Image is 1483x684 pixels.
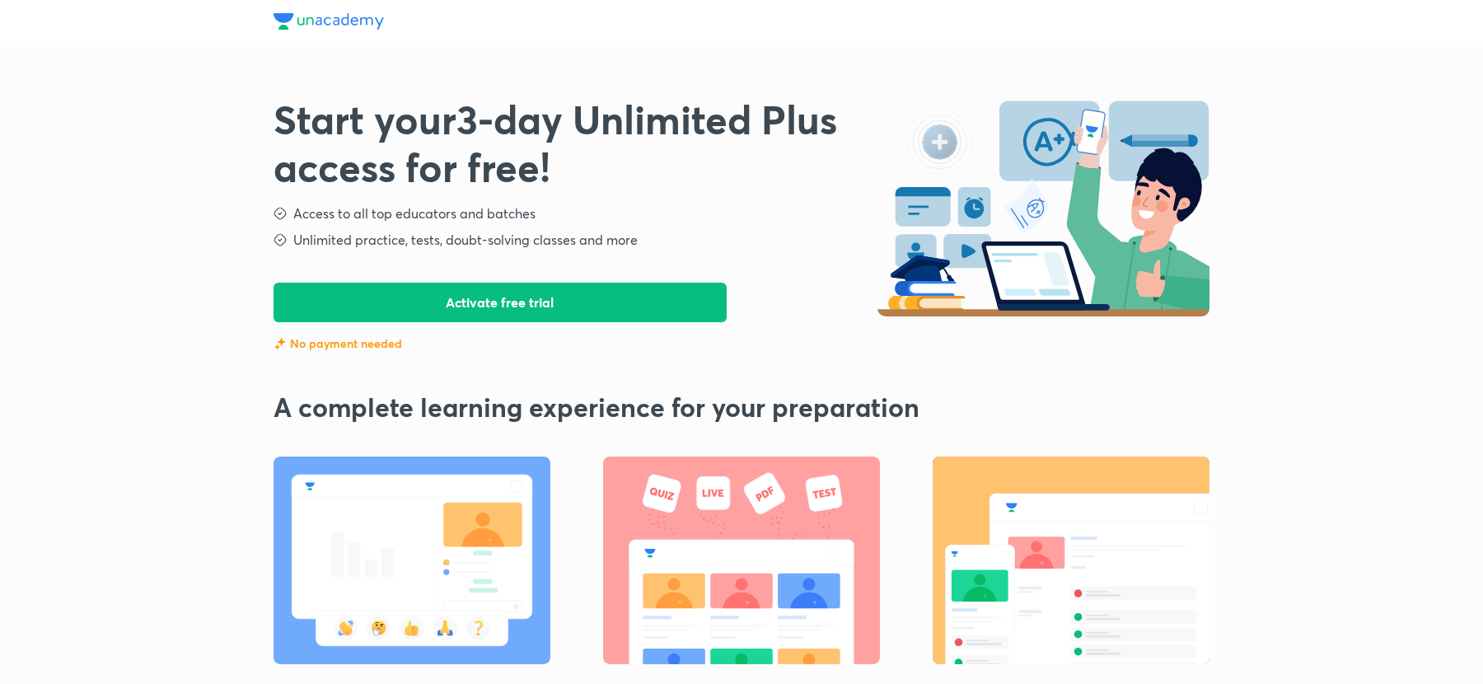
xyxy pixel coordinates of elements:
img: start-free-trial [877,96,1209,316]
h5: Unlimited practice, tests, doubt-solving classes and more [293,230,638,250]
img: Daily live classes [274,457,550,664]
img: step [272,205,288,222]
button: Activate free trial [274,283,727,322]
h2: A complete learning experience for your preparation [274,391,1209,423]
p: No payment needed [290,335,402,352]
a: Unacademy [274,13,384,34]
img: Unacademy [274,13,384,30]
img: feature [274,337,287,350]
h3: Start your 3 -day Unlimited Plus access for free! [274,96,877,190]
img: Practice and revise [603,457,880,664]
img: Learn anytime, anywhere [933,457,1209,664]
img: step [272,232,288,248]
h5: Access to all top educators and batches [293,204,536,223]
